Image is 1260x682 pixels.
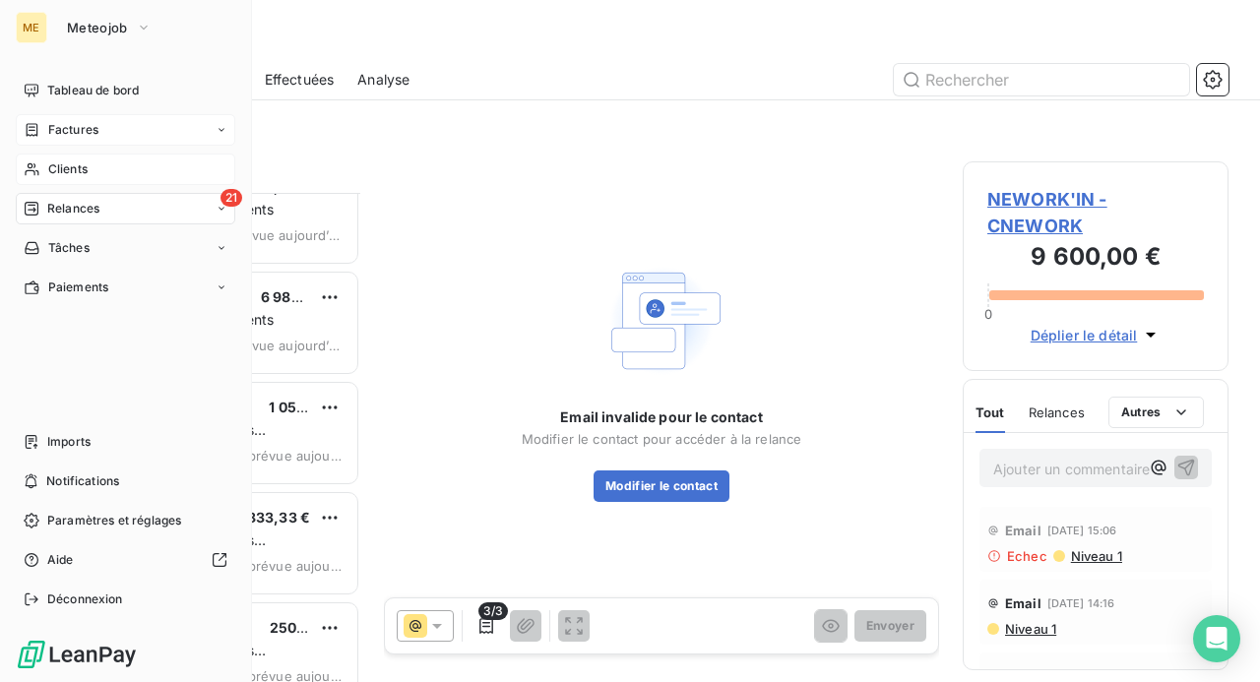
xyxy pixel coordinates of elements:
[1031,325,1138,345] span: Déplier le détail
[247,509,310,526] span: 833,33 €
[1005,523,1041,538] span: Email
[1003,621,1056,637] span: Niveau 1
[230,227,342,243] span: prévue aujourd’hui
[47,590,123,608] span: Déconnexion
[48,160,88,178] span: Clients
[270,619,333,636] span: 250,00 €
[48,279,108,296] span: Paiements
[48,121,98,139] span: Factures
[16,544,235,576] a: Aide
[594,470,729,502] button: Modifier le contact
[478,602,508,620] span: 3/3
[1007,548,1047,564] span: Echec
[1193,615,1240,662] div: Open Intercom Messenger
[894,64,1189,95] input: Rechercher
[16,639,138,670] img: Logo LeanPay
[16,12,47,43] div: ME
[1029,404,1085,420] span: Relances
[1005,595,1041,611] span: Email
[976,404,1005,420] span: Tout
[1108,397,1204,428] button: Autres
[265,70,335,90] span: Effectuées
[230,338,342,353] span: prévue aujourd’hui
[47,512,181,529] span: Paramètres et réglages
[1047,525,1117,536] span: [DATE] 15:06
[248,558,342,574] span: prévue aujourd’hui
[987,239,1204,279] h3: 9 600,00 €
[47,551,74,569] span: Aide
[522,431,802,447] span: Modifier le contact pour accéder à la relance
[47,433,91,451] span: Imports
[598,258,724,384] img: Empty state
[261,288,337,305] span: 6 984,00 €
[48,239,90,257] span: Tâches
[47,82,139,99] span: Tableau de bord
[1069,548,1122,564] span: Niveau 1
[47,200,99,217] span: Relances
[560,407,763,427] span: Email invalide pour le contact
[357,70,409,90] span: Analyse
[1047,597,1115,609] span: [DATE] 14:16
[248,448,342,464] span: prévue aujourd’hui
[1025,324,1167,346] button: Déplier le détail
[987,186,1204,239] span: NEWORK'IN - CNEWORK
[854,610,926,642] button: Envoyer
[269,399,342,415] span: 1 050,00 €
[220,189,242,207] span: 21
[67,20,128,35] span: Meteojob
[46,472,119,490] span: Notifications
[984,306,992,322] span: 0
